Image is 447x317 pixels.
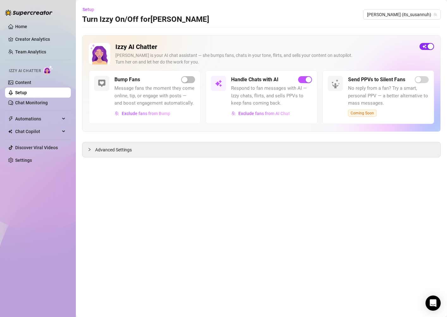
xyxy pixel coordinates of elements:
img: svg%3e [115,111,119,116]
h3: Turn Izzy On/Off for [PERSON_NAME] [82,15,209,25]
div: [PERSON_NAME] is your AI chat assistant — she bumps fans, chats in your tone, flirts, and sells y... [115,52,414,65]
span: Coming Soon [348,110,377,117]
button: Exclude fans from Bump [114,108,171,119]
a: Creator Analytics [15,34,66,44]
h5: Send PPVs to Silent Fans [348,76,405,83]
img: svg%3e [231,111,236,116]
a: Setup [15,90,27,95]
span: Message fans the moment they come online, tip, or engage with posts — and boost engagement automa... [114,85,195,107]
span: Exclude fans from Bump [122,111,170,116]
span: No reply from a fan? Try a smart, personal PPV — a better alternative to mass messages. [348,85,429,107]
span: Susanna (its_susannuh) [367,10,437,19]
img: logo-BBDzfeDw.svg [5,9,52,16]
a: Home [15,24,27,29]
img: svg%3e [215,80,222,87]
h5: Handle Chats with AI [231,76,279,83]
span: team [433,13,437,16]
a: Settings [15,158,32,163]
button: Setup [82,4,99,15]
span: Izzy AI Chatter [9,68,41,74]
span: thunderbolt [8,116,13,121]
span: Advanced Settings [95,146,132,153]
button: Exclude fans from AI Chat [231,108,290,119]
div: collapsed [88,146,95,153]
span: Respond to fan messages with AI — Izzy chats, flirts, and sells PPVs to keep fans coming back. [231,85,312,107]
img: silent-fans-ppv-o-N6Mmdf.svg [331,79,341,89]
a: Discover Viral Videos [15,145,58,150]
img: Izzy AI Chatter [89,43,110,64]
a: Content [15,80,31,85]
span: Exclude fans from AI Chat [238,111,290,116]
h2: Izzy AI Chatter [115,43,414,51]
a: Team Analytics [15,49,46,54]
img: Chat Copilot [8,129,12,134]
a: Chat Monitoring [15,100,48,105]
span: Chat Copilot [15,126,60,137]
div: Open Intercom Messenger [426,296,441,311]
img: AI Chatter [43,65,53,75]
span: collapsed [88,148,91,151]
img: svg%3e [98,80,106,87]
span: Automations [15,114,60,124]
span: Setup [83,7,94,12]
h5: Bump Fans [114,76,140,83]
